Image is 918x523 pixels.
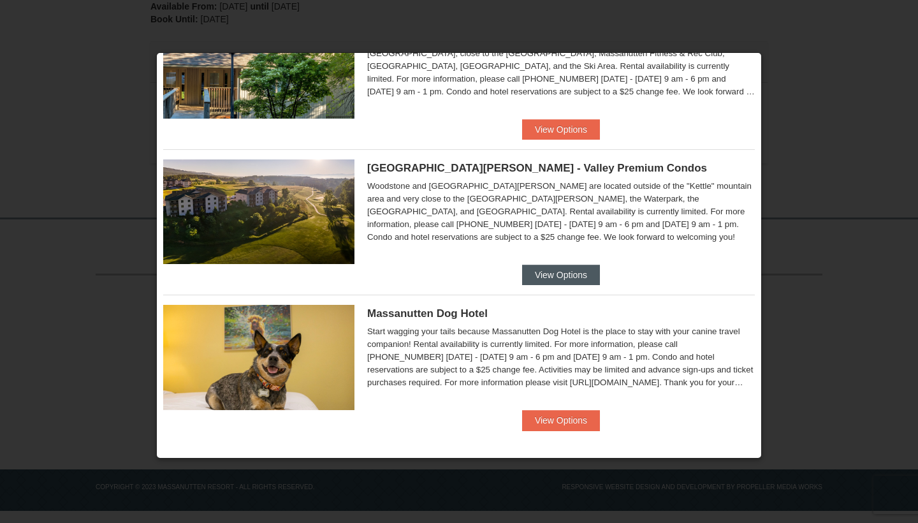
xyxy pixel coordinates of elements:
[163,159,354,264] img: 19219041-4-ec11c166.jpg
[367,162,707,174] span: [GEOGRAPHIC_DATA][PERSON_NAME] - Valley Premium Condos
[163,305,354,409] img: 27428181-5-81c892a3.jpg
[163,14,354,119] img: 19219034-1-0eee7e00.jpg
[367,180,755,244] div: Woodstone and [GEOGRAPHIC_DATA][PERSON_NAME] are located outside of the "Kettle" mountain area an...
[522,410,600,431] button: View Options
[522,119,600,140] button: View Options
[522,265,600,285] button: View Options
[367,307,488,320] span: Massanutten Dog Hotel
[367,325,755,389] div: Start wagging your tails because Massanutten Dog Hotel is the place to stay with your canine trav...
[367,34,755,98] div: The Summit condos were built in the townhouse style. Located within the mountain area of [GEOGRAP...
